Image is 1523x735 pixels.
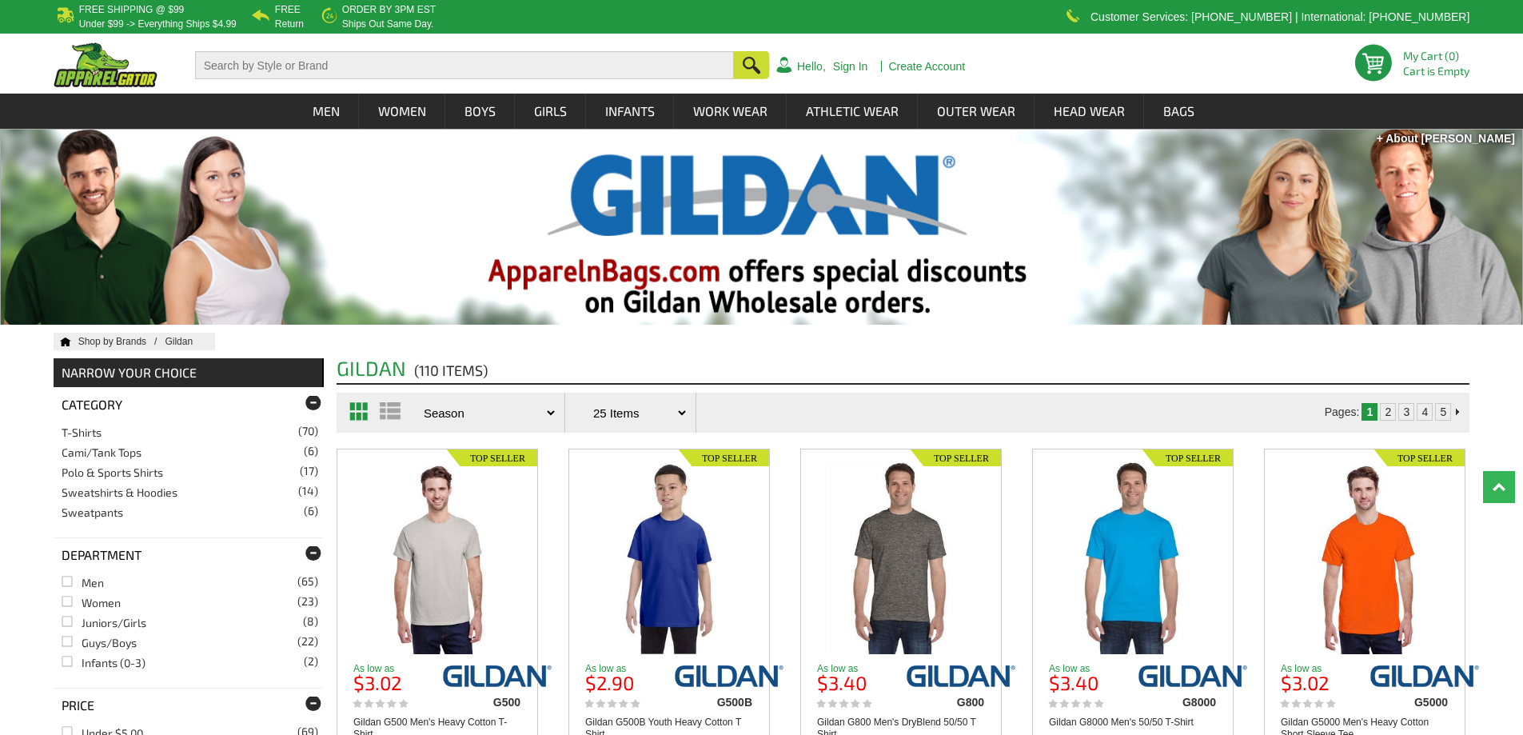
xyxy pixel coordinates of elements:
[585,664,672,673] p: As low as
[54,688,323,722] div: Price
[62,596,121,609] a: Women(23)
[1370,664,1480,688] img: gildan/g5000
[1403,66,1469,77] span: Cart is Empty
[1130,697,1216,708] div: G8000
[337,461,537,654] a: Gildan G500 Men's Heavy Cotton T-Shirt
[1035,94,1143,129] a: Head Wear
[679,449,769,466] img: Top Seller
[1145,94,1213,129] a: Bags
[79,4,185,15] b: Free Shipping @ $99
[342,19,436,29] p: ships out same day.
[1281,671,1329,694] b: $3.02
[442,664,552,688] img: gildan/g500
[298,425,318,437] span: (70)
[54,387,323,421] div: Category
[1288,461,1442,654] img: Gildan G5000 Men's Heavy Cotton Short Sleeve Tee
[585,671,634,694] b: $2.90
[79,19,237,29] p: under $99 -> everything ships $4.99
[906,664,1016,688] img: gildan/g800
[353,664,440,673] p: As low as
[300,465,318,477] span: (17)
[62,485,177,499] a: Sweatshirts & Hoodies(14)
[62,445,142,459] a: Cami/Tank Tops(6)
[1440,405,1446,418] a: 5
[1142,449,1233,466] img: Top Seller
[297,636,318,647] span: (22)
[78,336,165,347] a: Shop by Brands
[817,671,867,694] b: $3.40
[1281,664,1367,673] p: As low as
[62,425,102,439] a: T-Shirts(70)
[1138,664,1248,688] img: gildan/g8000
[1362,403,1377,421] td: 1
[447,449,537,466] img: Top Seller
[1374,449,1465,466] img: Top Seller
[54,358,325,387] div: NARROW YOUR CHOICE
[275,4,301,15] b: Free
[62,505,123,519] a: Sweatpants(6)
[1403,50,1463,62] li: My Cart (0)
[587,94,673,129] a: Infants
[1049,664,1135,673] p: As low as
[674,664,784,688] img: gildan/g500b
[62,656,146,669] a: Infants (0-3)(2)
[294,94,358,129] a: Men
[801,461,1001,654] a: Gildan G800 Men's DryBlend 50/50 T Shirt
[304,656,318,667] span: (2)
[1362,697,1448,708] div: G5000
[569,461,769,654] a: Gildan G500B Youth Heavy Cotton T Shirt
[1033,461,1233,654] a: Gildan G8000 Men's 50/50 T-Shirt
[833,61,868,72] a: Sign In
[342,4,436,15] b: Order by 3PM EST
[919,94,1034,129] a: Outer Wear
[911,449,1001,466] img: Top Seller
[1421,405,1428,418] a: 4
[787,94,917,129] a: Athletic Wear
[62,616,146,629] a: Juniors/Girls(8)
[54,337,71,346] a: Home
[446,94,514,129] a: Boys
[817,664,903,673] p: As low as
[797,61,826,72] a: Hello,
[297,576,318,587] span: (65)
[298,485,318,497] span: (14)
[1403,405,1409,418] a: 3
[62,636,137,649] a: Guys/Boys(22)
[1049,717,1194,729] a: Gildan G8000 Men's 50/50 T-Shirt
[62,465,163,479] a: Polo & Sports Shirts(17)
[414,362,488,384] span: (110 items)
[592,461,747,654] img: Gildan G500B Youth Heavy Cotton T Shirt
[516,94,585,129] a: Girls
[361,461,515,654] img: Gildan G500 Men's Heavy Cotton T-Shirt
[898,697,984,708] div: G800
[54,42,157,87] img: ApparelGator
[275,19,304,29] p: Return
[54,537,323,572] div: Department
[666,697,752,708] div: G500B
[1385,405,1391,418] a: 2
[1265,461,1465,654] a: Gildan G5000 Men's Heavy Cotton Short Sleeve Tee
[1483,471,1515,503] a: Top
[304,505,318,517] span: (6)
[824,461,979,654] img: Gildan G800 Men's DryBlend 50/50 T Shirt
[675,94,786,129] a: Work Wear
[360,94,445,129] a: Women
[304,445,318,457] span: (6)
[1377,130,1515,146] div: + About [PERSON_NAME]
[1049,671,1098,694] b: $3.40
[303,616,318,627] span: (8)
[62,576,104,589] a: Men(65)
[297,596,318,607] span: (23)
[1325,403,1360,421] td: Pages:
[1056,461,1210,654] img: Gildan G8000 Men's 50/50 T-Shirt
[195,51,734,79] input: Search by Style or Brand
[1090,12,1469,22] p: Customer Services: [PHONE_NUMBER] | International: [PHONE_NUMBER]
[165,336,209,347] a: Shop Gildan
[1456,409,1459,415] img: Next Page
[434,697,520,708] div: G500
[353,671,401,694] b: $3.02
[337,358,1469,383] h2: Gildan
[888,61,965,72] a: Create Account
